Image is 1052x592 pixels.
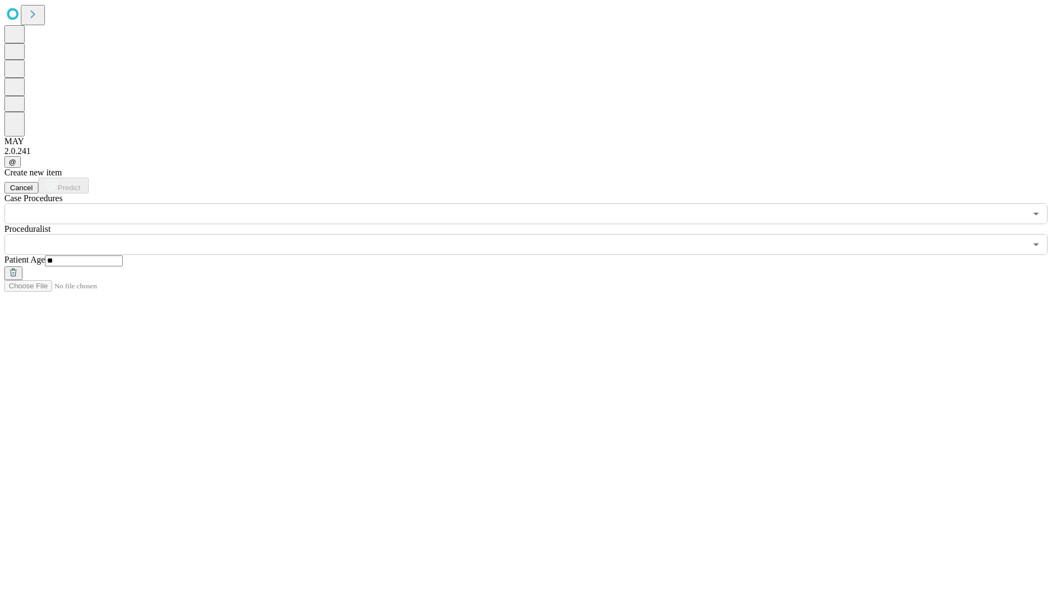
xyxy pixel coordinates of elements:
[38,178,89,193] button: Predict
[1028,206,1044,221] button: Open
[4,156,21,168] button: @
[4,224,50,234] span: Proceduralist
[4,168,62,177] span: Create new item
[4,136,1048,146] div: MAY
[4,255,45,264] span: Patient Age
[4,193,62,203] span: Scheduled Procedure
[4,146,1048,156] div: 2.0.241
[4,182,38,193] button: Cancel
[58,184,80,192] span: Predict
[9,158,16,166] span: @
[10,184,33,192] span: Cancel
[1028,237,1044,252] button: Open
